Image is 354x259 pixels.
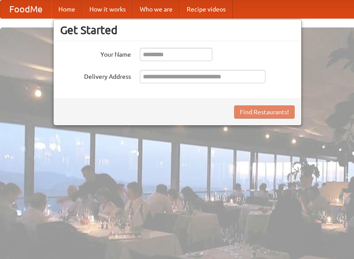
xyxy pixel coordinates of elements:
a: Home [51,0,82,18]
a: Who we are [133,0,180,18]
label: Your Name [60,48,131,59]
a: How it works [82,0,133,18]
a: Recipe videos [180,0,233,18]
a: FoodMe [0,0,51,18]
label: Delivery Address [60,70,131,81]
h3: Get Started [60,23,295,37]
button: Find Restaurants! [234,105,295,119]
